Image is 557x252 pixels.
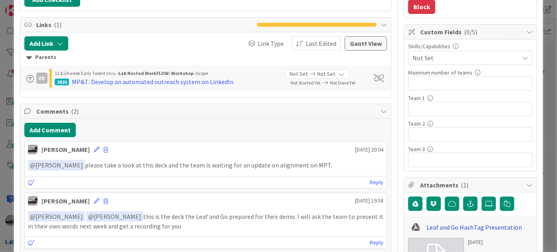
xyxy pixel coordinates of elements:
span: Custom Fields [420,27,522,37]
label: Team 3 [408,146,425,153]
span: Not Started Yet [290,80,320,86]
span: Not Set [413,53,519,63]
div: Skills/Capabilities [408,43,533,49]
b: Lab Nested WorkFLOW: Workshop › [119,70,196,76]
span: Scope [196,70,208,76]
span: Link Type [258,39,284,48]
span: Attachments [420,180,522,190]
label: Team 1 [408,94,425,102]
a: Reply [370,177,383,187]
span: Last Edited [306,39,336,48]
button: Add Link [24,36,68,51]
img: jB [28,196,38,206]
button: Gantt View [345,36,387,51]
button: Add Comment [24,123,76,137]
span: [DATE] 19:58 [355,197,383,205]
div: [DATE] [468,238,491,246]
span: @ [30,213,36,220]
span: [DATE] 20:04 [355,146,383,154]
p: this is the deck the Leaf and Go prepared for their demo. I will ask the team to present it in th... [28,211,383,231]
span: [PERSON_NAME] [30,161,83,169]
span: Comments [36,106,377,116]
label: Team 2 [408,120,425,127]
a: Leaf and Go HashTag Presentation [427,222,522,232]
p: please take a look at this deck and the team is waiting for an update on alignment on MPT. [28,160,383,171]
span: Not Done Yet [330,80,356,86]
span: Links [36,20,253,30]
button: Last Edited [292,36,341,51]
span: [PERSON_NAME] [30,213,83,220]
div: Parents [26,53,385,62]
span: @ [88,213,94,220]
span: ( 2 ) [71,107,79,115]
div: 3826 [55,79,69,85]
span: ( 0/5 ) [464,28,477,36]
span: ( 1 ) [461,181,468,189]
div: [PERSON_NAME] [41,196,90,206]
a: Reply [370,238,383,248]
span: ( 1 ) [54,21,61,29]
div: [PERSON_NAME] [41,145,90,154]
label: Maximum number of teams [408,69,472,76]
span: Not Set [290,70,308,78]
div: VD [36,73,47,84]
img: jB [28,145,38,154]
span: 12 & 24 week Early Talent incu. › [55,70,119,76]
span: Not Set [317,70,335,78]
div: MP&T: Develop an automated outreach system on LinkedIn [72,77,233,87]
span: [PERSON_NAME] [88,213,141,220]
span: @ [30,161,36,169]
